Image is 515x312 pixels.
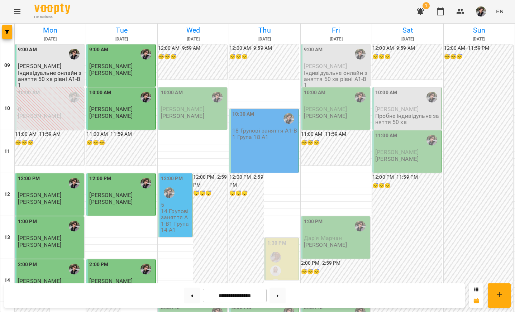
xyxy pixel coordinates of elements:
h6: 12:00 AM - 9:59 AM [158,44,227,52]
label: 1:00 PM [304,218,323,226]
h6: 2:00 PM - 2:59 PM [301,259,370,267]
label: 12:00 PM [18,175,40,183]
span: [PERSON_NAME] [18,278,61,284]
p: [PERSON_NAME] [161,113,204,119]
h6: 😴😴😴 [86,139,156,147]
img: Микита [355,92,366,102]
button: Menu [9,3,26,20]
h6: 09 [4,62,10,69]
label: 10:00 AM [304,89,326,97]
span: [PERSON_NAME] [89,63,133,69]
span: [PERSON_NAME] [18,235,61,241]
span: [PERSON_NAME] [89,106,133,112]
h6: 😴😴😴 [372,182,442,190]
img: Микита [140,92,151,102]
h6: 12:00 PM - 11:59 PM [372,173,442,181]
img: Микита [355,49,366,59]
label: 1:30 PM [267,239,286,247]
p: [PERSON_NAME] [18,113,61,119]
p: Індивідуальне онлайн заняття 50 хв рівні А1-В1 [304,70,368,88]
span: For Business [34,15,70,19]
h6: Fri [302,25,371,36]
span: [PERSON_NAME] [89,192,133,198]
h6: 12:00 PM - 2:59 PM [229,173,264,189]
h6: Mon [16,25,85,36]
div: Микита [140,49,151,59]
h6: 13 [4,234,10,241]
label: 1:00 PM [18,218,37,226]
img: Микита [212,92,223,102]
span: [PERSON_NAME] [161,106,204,112]
span: [PERSON_NAME] [18,192,61,198]
img: Микита [140,178,151,188]
h6: 11:00 AM - 11:59 AM [86,130,156,138]
label: 12:00 PM [161,175,183,183]
h6: 14 [4,277,10,284]
h6: 😴😴😴 [193,189,228,197]
div: Анастасія [270,265,281,276]
button: EN [493,5,506,18]
h6: 😴😴😴 [444,53,513,61]
h6: 😴😴😴 [15,139,84,147]
div: Микита [69,221,80,231]
h6: [DATE] [16,36,85,43]
h6: [DATE] [302,36,371,43]
img: Микита [69,92,80,102]
h6: 12:00 AM - 11:59 PM [444,44,513,52]
h6: Wed [159,25,228,36]
h6: Tue [87,25,156,36]
div: Абігейл [270,252,281,263]
h6: 10 [4,105,10,112]
span: [PERSON_NAME] [304,63,347,69]
img: Микита [283,113,294,124]
div: Микита [355,221,366,231]
div: Микита [164,187,175,198]
h6: 😴😴😴 [372,53,442,61]
img: Voopty Logo [34,4,70,14]
p: [PERSON_NAME] [304,113,347,119]
h6: 11 [4,148,10,155]
p: [PERSON_NAME] [18,242,61,248]
label: 10:00 AM [89,89,111,97]
p: 5 [161,202,191,208]
div: Микита [69,264,80,274]
label: 10:30 AM [232,110,254,118]
img: Микита [426,135,437,145]
p: 18 Групові заняття А1-В1 Група 18 А1 [232,128,297,140]
h6: 11:00 AM - 11:59 AM [15,130,84,138]
h6: [DATE] [159,36,228,43]
span: [PERSON_NAME] [304,106,347,112]
h6: 😴😴😴 [301,139,370,147]
p: [PERSON_NAME] [89,113,133,119]
h6: 12:00 AM - 9:59 AM [372,44,442,52]
div: Микита [69,49,80,59]
h6: [DATE] [445,36,514,43]
label: 11:00 AM [375,132,397,140]
span: [PERSON_NAME] [375,149,419,155]
p: [PERSON_NAME] [375,156,419,162]
h6: [DATE] [373,36,442,43]
label: 2:00 PM [18,261,37,269]
p: Пробне індивідульне заняття 50 хв [375,113,440,125]
h6: 11:00 AM - 11:59 AM [301,130,370,138]
span: Дар'я Марчан [304,235,342,241]
img: Микита [426,92,437,102]
label: 12:00 PM [89,175,111,183]
img: Микита [140,264,151,274]
label: 9:00 AM [304,46,323,54]
h6: Sun [445,25,514,36]
p: [PERSON_NAME] [89,70,133,76]
p: 0 [18,106,82,112]
img: Микита [69,178,80,188]
h6: 12 [4,191,10,198]
h6: 12:00 PM - 2:59 PM [193,173,228,189]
